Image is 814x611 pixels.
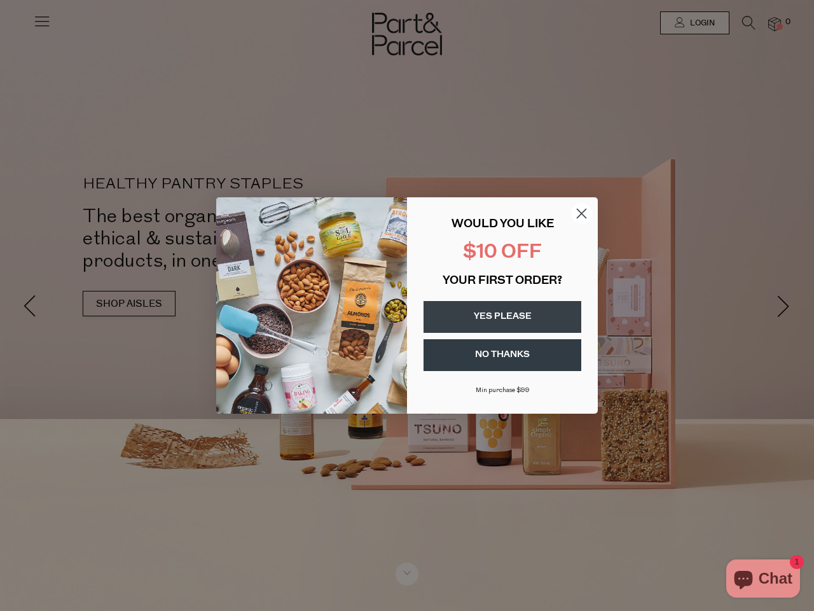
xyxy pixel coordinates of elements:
button: Close dialog [570,202,593,225]
inbox-online-store-chat: Shopify online store chat [722,559,804,601]
button: YES PLEASE [424,301,581,333]
button: NO THANKS [424,339,581,371]
span: YOUR FIRST ORDER? [443,276,562,287]
span: Min purchase $99 [476,387,530,394]
img: 43fba0fb-7538-40bc-babb-ffb1a4d097bc.jpeg [216,197,407,414]
span: $10 OFF [463,243,542,263]
span: WOULD YOU LIKE [452,219,554,230]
